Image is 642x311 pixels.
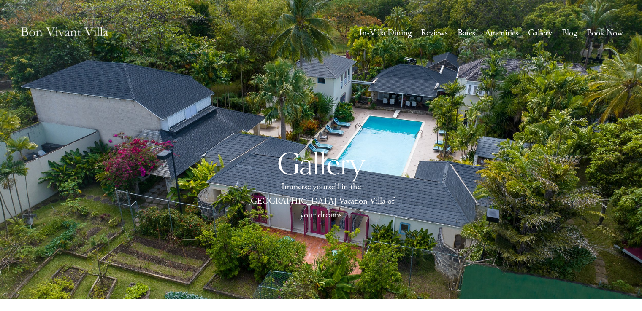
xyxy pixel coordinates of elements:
[247,180,395,222] p: Immerse yourself in the [GEOGRAPHIC_DATA] Vacation Villa of your dreams
[359,25,412,41] a: In-Villa Dining
[528,25,552,41] a: Gallery
[421,25,448,41] a: Reviews
[247,145,395,182] h1: Gallery
[562,25,577,41] a: Blog
[19,18,109,48] img: Caribbean Vacation Rental | Bon Vivant Villa
[485,25,518,41] a: Amenities
[586,25,623,41] a: Book Now
[458,25,475,41] a: Rates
